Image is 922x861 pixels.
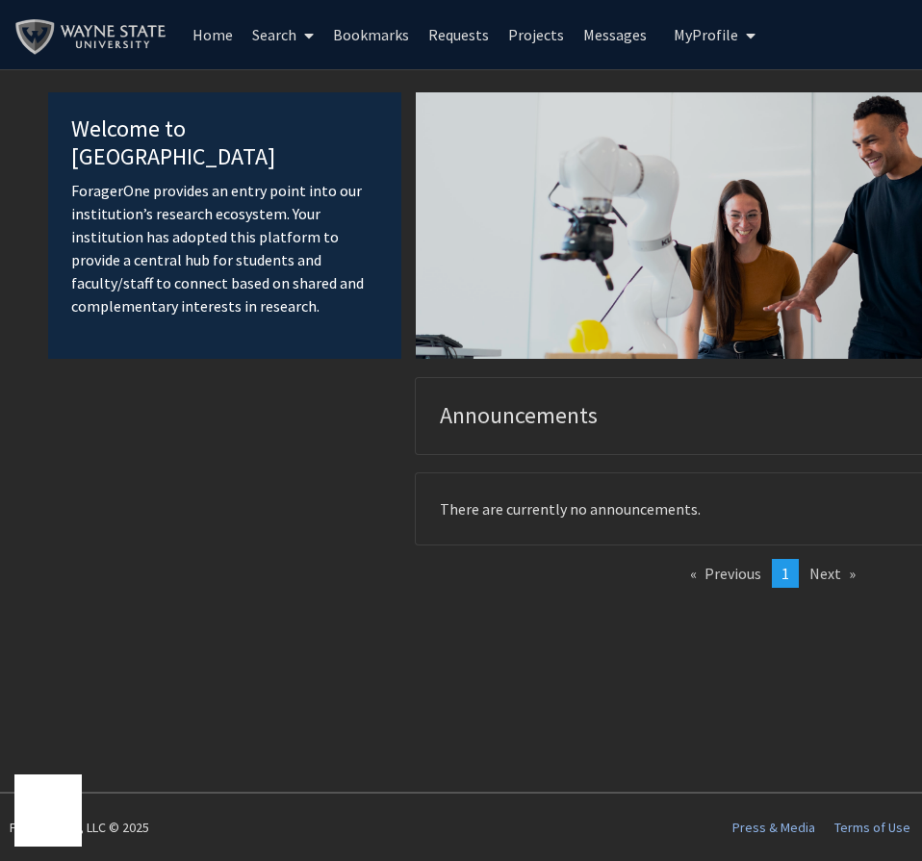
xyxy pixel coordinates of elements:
[732,819,815,836] a: Press & Media
[243,1,323,68] a: Search
[834,819,910,836] a: Terms of Use
[781,564,789,583] span: 1
[14,774,82,847] iframe: Chat
[499,1,574,68] a: Projects
[14,15,175,59] img: Wayne State University Logo
[323,1,419,68] a: Bookmarks
[674,25,738,44] span: My Profile
[704,564,761,583] span: Previous
[10,794,149,861] div: ForagerOne, LLC © 2025
[71,179,378,317] p: ForagerOne provides an entry point into our institution’s research ecosystem. Your institution ha...
[71,115,378,171] h4: Welcome to [GEOGRAPHIC_DATA]
[183,1,243,68] a: Home
[419,1,499,68] a: Requests
[574,1,656,68] a: Messages
[809,564,841,583] span: Next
